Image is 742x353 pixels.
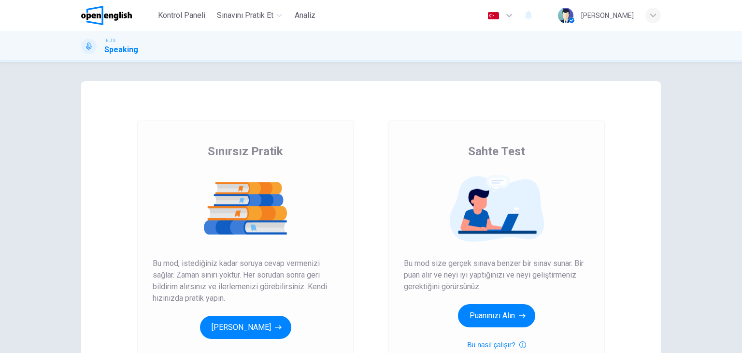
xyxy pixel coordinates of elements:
span: Analiz [295,10,315,21]
button: Sınavını Pratik Et [213,7,286,24]
img: OpenEnglish logo [81,6,132,25]
span: Sınırsız Pratik [208,144,283,159]
button: Puanınızı Alın [458,304,535,327]
a: OpenEnglish logo [81,6,154,25]
span: Bu mod size gerçek sınava benzer bir sınav sunar. Bir puan alır ve neyi iyi yaptığınızı ve neyi g... [404,258,589,293]
span: IELTS [104,37,115,44]
h1: Speaking [104,44,138,56]
button: Analiz [290,7,321,24]
span: Bu mod, istediğiniz kadar soruya cevap vermenizi sağlar. Zaman sınırı yoktur. Her sorudan sonra g... [153,258,338,304]
img: tr [487,12,499,19]
span: Sınavını Pratik Et [217,10,273,21]
button: Kontrol Paneli [154,7,209,24]
img: Profile picture [558,8,573,23]
span: Sahte Test [468,144,525,159]
button: [PERSON_NAME] [200,316,291,339]
div: [PERSON_NAME] [581,10,634,21]
span: Kontrol Paneli [158,10,205,21]
button: Bu nasıl çalışır? [467,339,526,351]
